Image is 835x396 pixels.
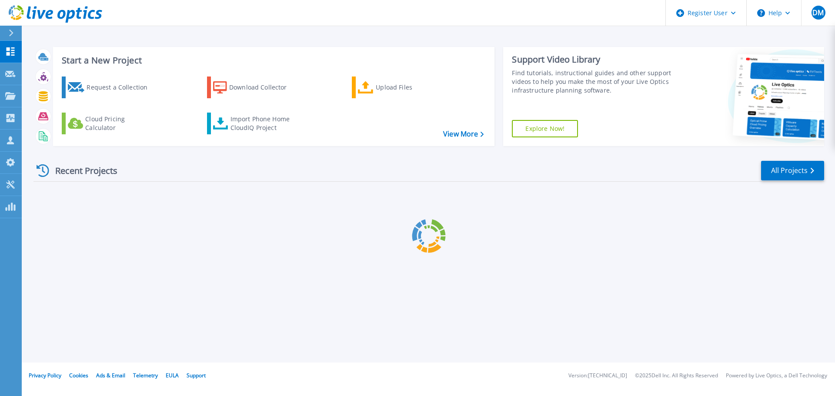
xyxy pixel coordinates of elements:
a: Explore Now! [512,120,578,137]
a: EULA [166,372,179,379]
li: © 2025 Dell Inc. All Rights Reserved [635,373,718,379]
div: Download Collector [229,79,299,96]
a: View More [443,130,484,138]
h3: Start a New Project [62,56,484,65]
div: Find tutorials, instructional guides and other support videos to help you make the most of your L... [512,69,675,95]
div: Recent Projects [33,160,129,181]
a: Cloud Pricing Calculator [62,113,159,134]
div: Support Video Library [512,54,675,65]
div: Import Phone Home CloudIQ Project [230,115,298,132]
li: Version: [TECHNICAL_ID] [568,373,627,379]
a: Cookies [69,372,88,379]
a: Download Collector [207,77,304,98]
a: Ads & Email [96,372,125,379]
a: Privacy Policy [29,372,61,379]
a: All Projects [761,161,824,180]
div: Cloud Pricing Calculator [85,115,155,132]
li: Powered by Live Optics, a Dell Technology [726,373,827,379]
a: Telemetry [133,372,158,379]
a: Support [187,372,206,379]
span: DM [812,9,824,16]
div: Upload Files [376,79,445,96]
div: Request a Collection [87,79,156,96]
a: Request a Collection [62,77,159,98]
a: Upload Files [352,77,449,98]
